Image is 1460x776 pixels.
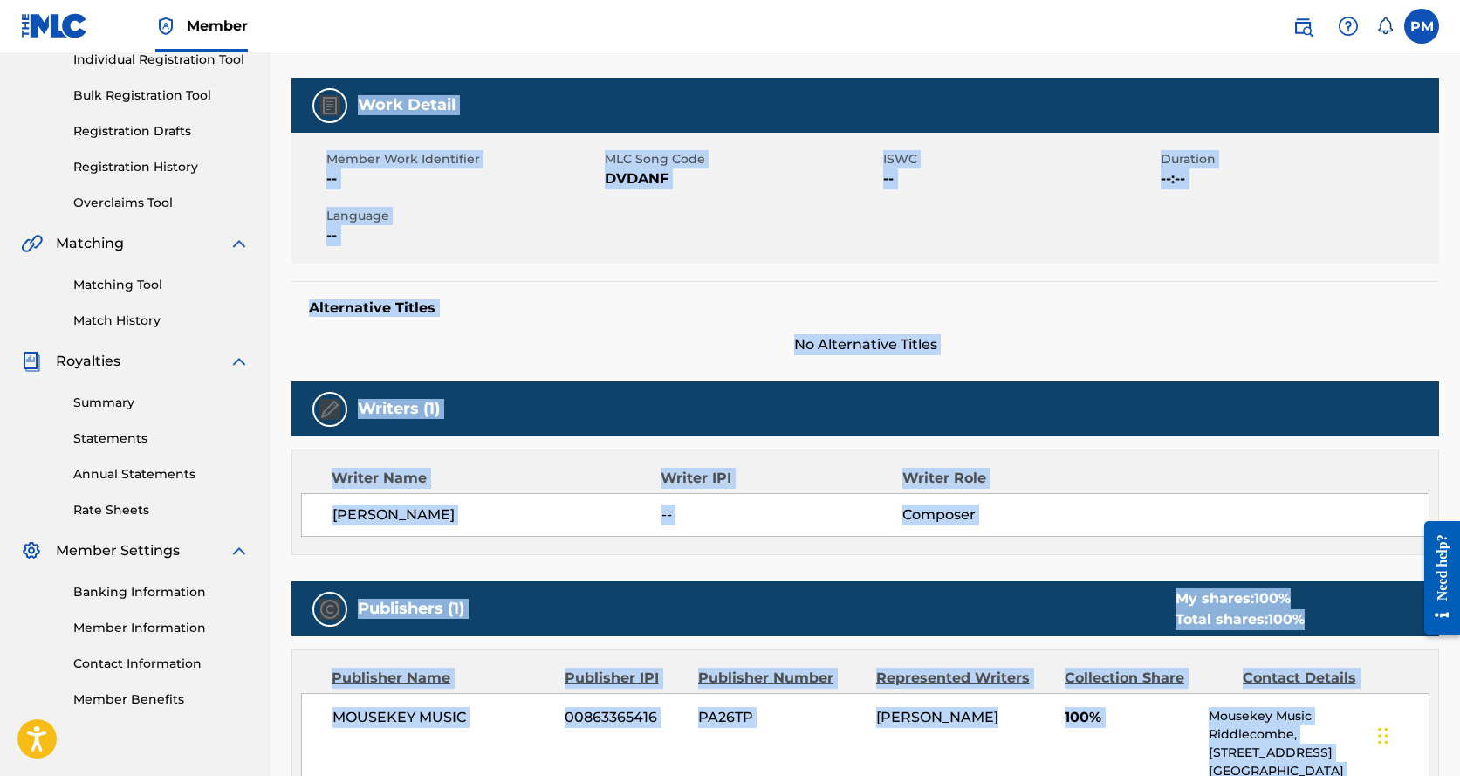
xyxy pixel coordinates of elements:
span: [PERSON_NAME] [876,709,998,725]
span: [PERSON_NAME] [332,505,661,525]
a: Member Benefits [73,690,250,709]
span: DVDANF [605,168,879,189]
img: Publishers [319,599,340,620]
iframe: Chat Widget [1373,692,1460,776]
a: Member Information [73,619,250,637]
p: [STREET_ADDRESS] [1209,744,1429,762]
h5: Alternative Titles [309,299,1422,317]
span: Royalties [56,351,120,372]
span: -- [326,225,600,246]
a: Banking Information [73,583,250,601]
img: Top Rightsholder [155,16,176,37]
span: 100 % [1268,611,1305,628]
img: expand [229,540,250,561]
img: Matching [21,233,43,254]
div: Writer Role [902,468,1122,489]
img: Royalties [21,351,42,372]
div: Writer IPI [661,468,902,489]
p: Riddlecombe, [1209,725,1429,744]
span: -- [326,168,600,189]
div: User Menu [1404,9,1439,44]
span: Member [187,16,248,36]
span: -- [661,505,902,525]
div: Notifications [1376,17,1394,35]
span: No Alternative Titles [291,334,1439,355]
span: Member Settings [56,540,180,561]
div: Help [1331,9,1366,44]
span: MLC Song Code [605,150,879,168]
a: Individual Registration Tool [73,51,250,69]
span: Composer [902,505,1121,525]
span: Duration [1161,150,1435,168]
a: Rate Sheets [73,501,250,519]
a: Public Search [1285,9,1320,44]
img: help [1338,16,1359,37]
span: Matching [56,233,124,254]
div: My shares: [1176,588,1305,609]
a: Match History [73,312,250,330]
span: 00863365416 [565,707,685,728]
img: MLC Logo [21,13,88,38]
img: Member Settings [21,540,42,561]
p: Mousekey Music [1209,707,1429,725]
a: Overclaims Tool [73,194,250,212]
div: Publisher IPI [565,668,685,689]
div: Writer Name [332,468,661,489]
h5: Publishers (1) [358,599,464,619]
div: Total shares: [1176,609,1305,630]
div: Collection Share [1065,668,1230,689]
img: expand [229,233,250,254]
span: Language [326,207,600,225]
iframe: Resource Center [1411,508,1460,649]
span: PA26TP [698,707,862,728]
h5: Writers (1) [358,399,440,419]
a: Summary [73,394,250,412]
div: Contact Details [1243,668,1408,689]
a: Annual Statements [73,465,250,484]
a: Bulk Registration Tool [73,86,250,105]
div: Represented Writers [876,668,1052,689]
a: Contact Information [73,655,250,673]
a: Matching Tool [73,276,250,294]
h5: Work Detail [358,95,456,115]
span: 100 % [1254,590,1291,607]
span: ISWC [883,150,1157,168]
div: Publisher Name [332,668,552,689]
img: Work Detail [319,95,340,116]
img: search [1292,16,1313,37]
a: Registration Drafts [73,122,250,141]
span: --:-- [1161,168,1435,189]
span: MOUSEKEY MUSIC [332,707,552,728]
span: -- [883,168,1157,189]
img: expand [229,351,250,372]
span: 100% [1065,707,1196,728]
span: Member Work Identifier [326,150,600,168]
a: Registration History [73,158,250,176]
div: Publisher Number [698,668,863,689]
div: Drag [1378,710,1388,762]
img: Writers [319,399,340,420]
a: Statements [73,429,250,448]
